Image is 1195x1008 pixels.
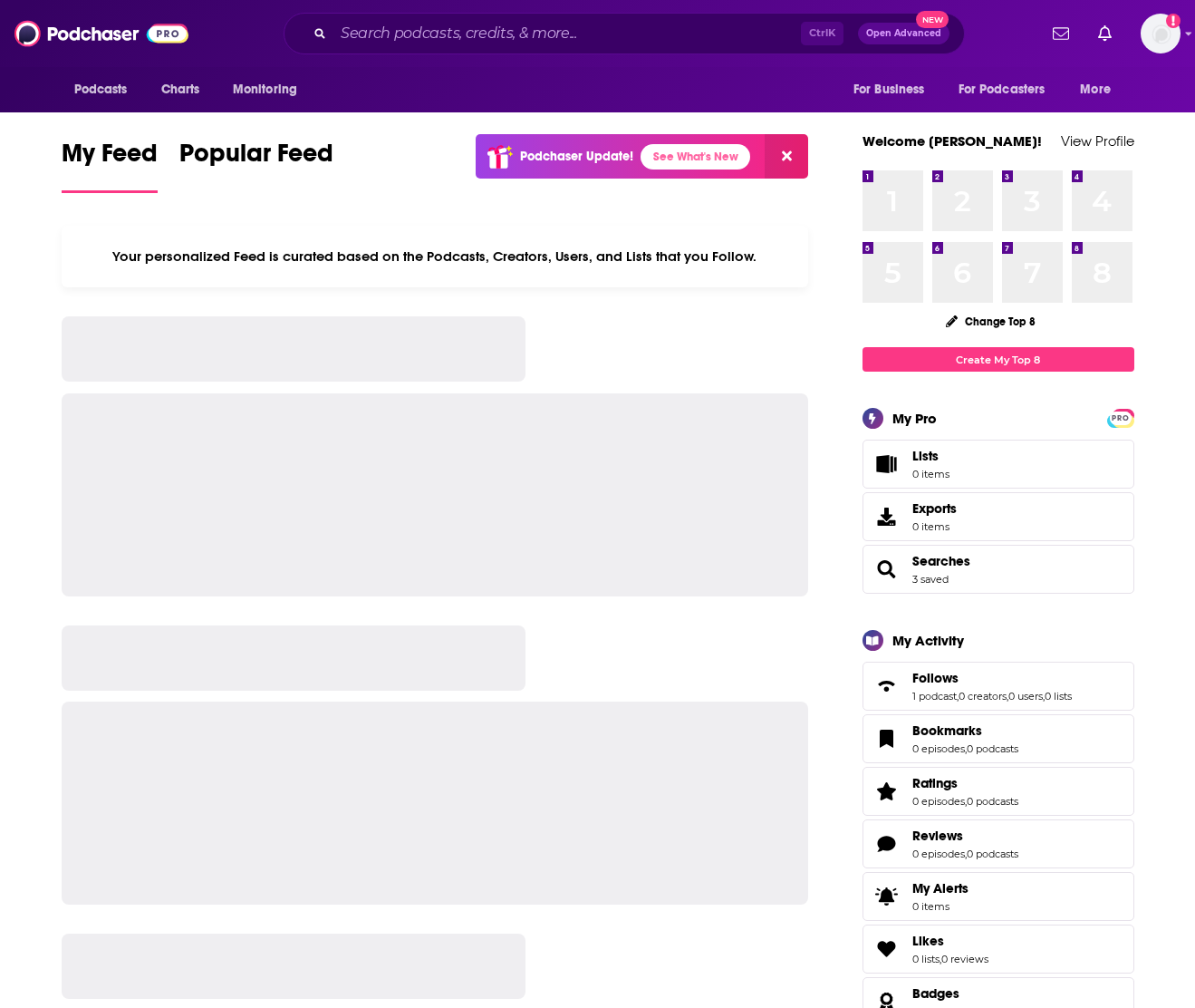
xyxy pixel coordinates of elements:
a: Follows [869,674,905,699]
a: Welcome [PERSON_NAME]! [863,132,1042,150]
span: Monitoring [233,77,297,102]
span: Logged in as evankrask [1141,14,1181,53]
a: 0 lists [912,953,940,965]
span: Ratings [912,775,958,791]
a: Reviews [912,828,1018,844]
a: 3 saved [912,573,949,586]
div: Your personalized Feed is curated based on the Podcasts, Creators, Users, and Lists that you Follow. [62,226,809,287]
span: Charts [161,77,200,102]
span: More [1080,77,1111,102]
a: Likes [912,933,988,949]
button: open menu [841,73,948,107]
span: Likes [863,925,1134,974]
a: My Alerts [863,872,1134,921]
span: Likes [912,933,944,949]
div: Search podcasts, credits, & more... [284,13,965,54]
a: Badges [912,985,968,1002]
span: My Alerts [912,880,969,897]
span: Lists [912,448,939,464]
a: 0 episodes [912,795,965,808]
a: See What's New [641,144,750,170]
a: 1 podcast [912,690,957,703]
button: Change Top 8 [935,310,1047,333]
span: Reviews [912,828,963,844]
span: Bookmarks [863,714,1134,763]
span: , [965,742,967,755]
a: Ratings [912,775,1018,791]
span: New [916,11,949,28]
svg: Add a profile image [1166,14,1181,28]
span: Searches [863,545,1134,594]
a: 0 creators [959,690,1007,703]
span: 0 items [912,468,949,480]
a: 0 podcasts [967,795,1018,808]
span: Bookmarks [912,722,982,739]
span: , [965,848,967,860]
img: User Profile [1141,14,1181,53]
span: Exports [912,500,957,517]
span: Lists [912,448,949,464]
span: , [1043,690,1045,703]
a: Show notifications dropdown [1046,18,1076,49]
a: Lists [863,440,1134,489]
a: Create My Top 8 [863,347,1134,372]
span: My Feed [62,138,158,179]
button: Show profile menu [1141,14,1181,53]
a: Reviews [869,831,905,857]
span: , [940,953,941,965]
p: Podchaser Update! [520,149,633,164]
a: Searches [869,557,905,582]
span: PRO [1110,412,1132,425]
a: 0 podcasts [967,742,1018,755]
span: Lists [869,451,905,477]
a: Show notifications dropdown [1091,18,1119,49]
a: Bookmarks [869,726,905,751]
a: Exports [863,492,1134,541]
span: Podcasts [74,77,128,102]
img: Podchaser - Follow, Share and Rate Podcasts [14,16,188,51]
a: 0 lists [1045,690,1072,703]
button: open menu [62,73,151,107]
a: Follows [912,670,1072,686]
span: My Alerts [869,884,905,909]
span: Exports [869,504,905,529]
a: PRO [1110,411,1132,424]
a: Searches [912,553,970,569]
a: 0 episodes [912,848,965,860]
a: 0 reviews [941,953,988,965]
a: Ratings [869,779,905,804]
a: Popular Feed [179,138,333,193]
a: My Feed [62,138,158,193]
span: 0 items [912,900,969,913]
span: , [965,795,967,808]
div: My Pro [892,410,937,427]
a: Likes [869,936,905,962]
button: open menu [1067,73,1133,107]
span: , [1007,690,1008,703]
input: Search podcasts, credits, & more... [333,19,801,48]
a: 0 users [1008,690,1043,703]
span: For Podcasters [959,77,1046,102]
span: Follows [863,662,1134,711]
a: View Profile [1061,132,1134,150]
span: 0 items [912,520,957,533]
a: 0 podcasts [967,848,1018,860]
a: Bookmarks [912,722,1018,739]
a: Charts [149,73,211,107]
button: Open AdvancedNew [858,23,949,44]
span: For Business [853,77,925,102]
span: Ratings [863,767,1134,816]
span: Follows [912,670,959,686]
span: Open Advanced [866,29,941,38]
button: open menu [947,73,1072,107]
div: My Activity [892,632,964,649]
button: open menu [220,73,321,107]
a: 0 episodes [912,742,965,755]
span: Badges [912,985,959,1002]
span: Ctrl K [801,22,843,45]
span: Reviews [863,819,1134,868]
